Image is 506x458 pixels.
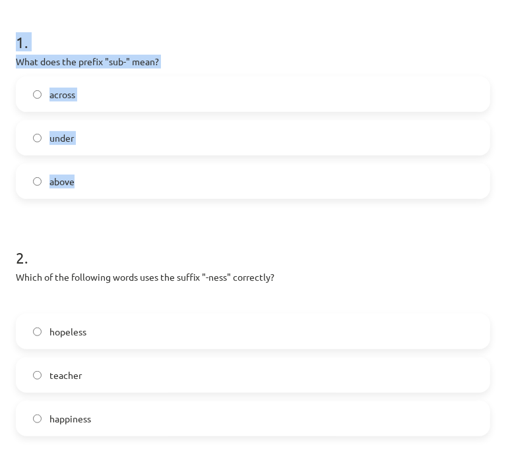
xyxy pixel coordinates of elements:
span: under [49,131,74,145]
input: above [33,177,42,186]
input: hopeless [33,328,42,336]
span: above [49,175,75,188]
input: across [33,90,42,99]
span: across [49,88,75,101]
h1: 2 . [16,225,490,266]
input: teacher [33,371,42,380]
input: happiness [33,415,42,423]
h1: 1 . [16,10,490,51]
p: What does the prefix "sub-" mean? [16,55,490,69]
span: hopeless [49,325,86,339]
span: happiness [49,412,91,426]
p: Which of the following words uses the suffix "-ness" correctly? [16,270,490,284]
input: under [33,134,42,142]
span: teacher [49,368,82,382]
